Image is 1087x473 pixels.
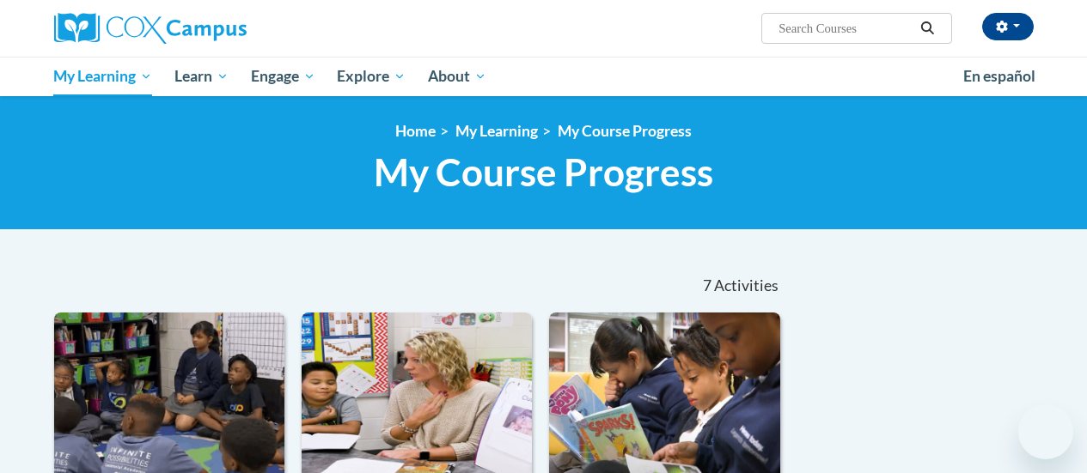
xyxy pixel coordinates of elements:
[163,57,240,96] a: Learn
[374,149,713,195] span: My Course Progress
[558,122,692,140] a: My Course Progress
[54,13,247,44] img: Cox Campus
[455,122,538,140] a: My Learning
[174,66,229,87] span: Learn
[43,57,164,96] a: My Learning
[54,13,363,44] a: Cox Campus
[41,57,1047,96] div: Main menu
[963,67,1035,85] span: En español
[952,58,1047,94] a: En español
[326,57,417,96] a: Explore
[428,66,486,87] span: About
[251,66,315,87] span: Engage
[53,66,152,87] span: My Learning
[240,57,327,96] a: Engage
[703,276,711,295] span: 7
[337,66,406,87] span: Explore
[777,18,914,39] input: Search Courses
[982,13,1034,40] button: Account Settings
[914,18,940,39] button: Search
[417,57,498,96] a: About
[395,122,436,140] a: Home
[1018,404,1073,459] iframe: Button to launch messaging window
[714,276,779,295] span: Activities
